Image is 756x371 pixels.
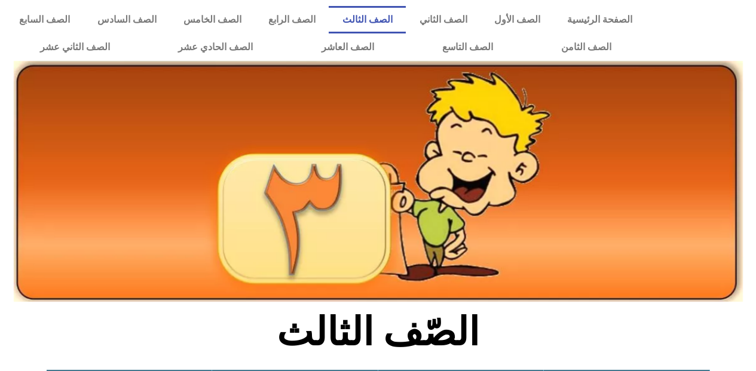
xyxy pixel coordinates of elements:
a: الصف الثاني [406,6,480,33]
a: الصفحة الرئيسية [553,6,645,33]
a: الصف السادس [84,6,170,33]
a: الصف الأول [480,6,553,33]
a: الصف الثامن [527,33,645,61]
a: الصف التاسع [408,33,527,61]
a: الصف السابع [6,6,84,33]
a: الصف الحادي عشر [144,33,287,61]
a: الصف الرابع [255,6,329,33]
a: الصف الثاني عشر [6,33,144,61]
a: الصف الثالث [329,6,406,33]
a: الصف العاشر [287,33,408,61]
a: الصف الخامس [170,6,255,33]
h2: الصّف الثالث [180,309,576,355]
